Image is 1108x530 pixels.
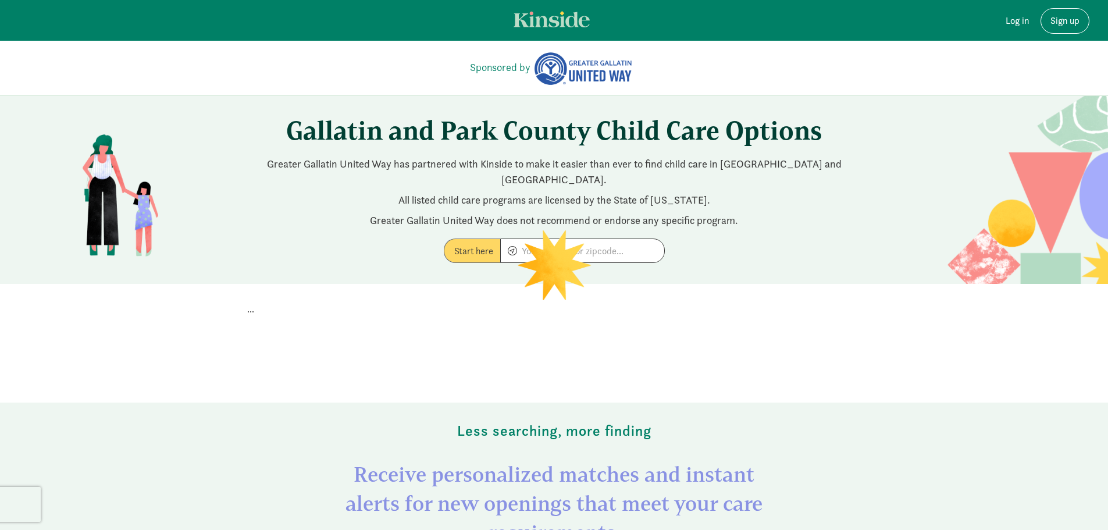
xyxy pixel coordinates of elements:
p: Greater Gallatin United Way does not recommend or endorse any specific program. [231,212,877,228]
label: Start here [444,239,500,263]
a: Sponsored by [470,59,530,75]
div: Less searching, more finding [231,403,877,460]
img: light.svg [514,11,590,27]
input: Your address or zipcode... [501,239,664,262]
p: Greater Gallatin United Way has partnered with Kinside to make it easier than ever to find child ... [231,156,877,187]
a: Sign up [1041,8,1089,34]
img: Greater Gallatin United Way [533,51,633,86]
a: Log in [996,8,1038,34]
p: ... [247,303,861,316]
p: All listed child care programs are licensed by the State of [US_STATE]. [231,192,877,208]
h1: Gallatin and Park County Child Care Options [231,115,877,147]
